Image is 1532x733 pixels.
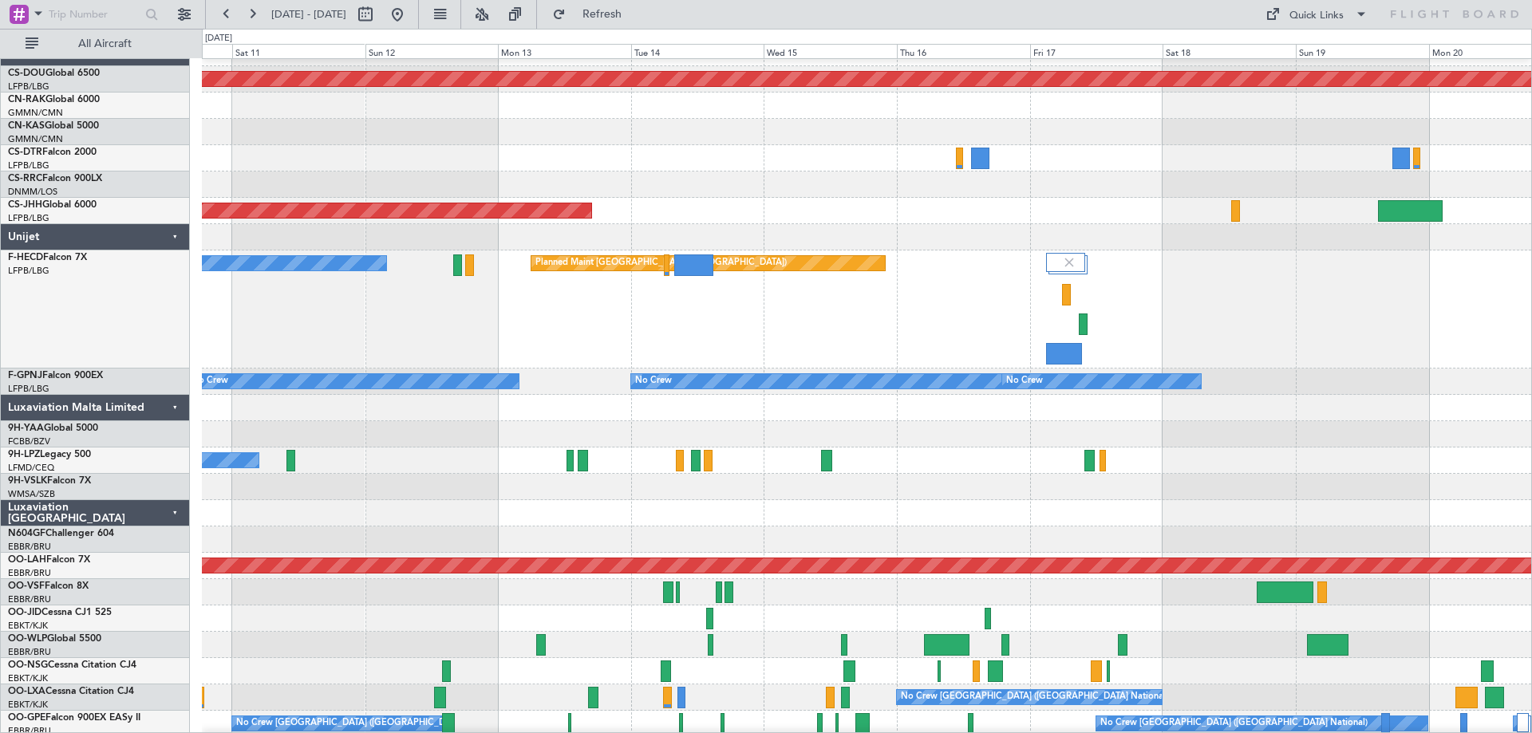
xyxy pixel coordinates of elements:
img: gray-close.svg [1062,255,1076,270]
span: F-GPNJ [8,371,42,380]
a: EBBR/BRU [8,593,51,605]
span: 9H-LPZ [8,450,40,459]
span: CS-RRC [8,174,42,183]
a: LFPB/LBG [8,212,49,224]
a: OO-VSFFalcon 8X [8,581,89,591]
span: CS-DOU [8,69,45,78]
span: OO-VSF [8,581,45,591]
a: F-HECDFalcon 7X [8,253,87,262]
span: F-HECD [8,253,43,262]
div: No Crew [1006,369,1043,393]
a: 9H-YAAGlobal 5000 [8,424,98,433]
span: CN-RAK [8,95,45,104]
a: DNMM/LOS [8,186,57,198]
a: 9H-LPZLegacy 500 [8,450,91,459]
div: Tue 14 [631,44,764,58]
a: WMSA/SZB [8,488,55,500]
span: OO-LAH [8,555,46,565]
a: OO-NSGCessna Citation CJ4 [8,660,136,670]
div: Sat 11 [232,44,365,58]
a: CS-DTRFalcon 2000 [8,148,97,157]
span: CS-JHH [8,200,42,210]
a: FCBB/BZV [8,435,50,447]
a: OO-WLPGlobal 5500 [8,634,101,644]
a: LFPB/LBG [8,160,49,171]
span: OO-LXA [8,687,45,696]
a: EBBR/BRU [8,541,51,553]
a: EBBR/BRU [8,646,51,658]
div: Wed 15 [764,44,897,58]
div: Sun 19 [1296,44,1429,58]
a: LFMD/CEQ [8,462,54,474]
div: Fri 17 [1030,44,1163,58]
a: OO-LXACessna Citation CJ4 [8,687,134,696]
div: Planned Maint [GEOGRAPHIC_DATA] ([GEOGRAPHIC_DATA]) [535,251,787,275]
div: Quick Links [1289,8,1344,24]
span: 9H-YAA [8,424,44,433]
input: Trip Number [49,2,140,26]
div: Sat 18 [1163,44,1296,58]
button: All Aircraft [18,31,173,57]
span: OO-NSG [8,660,48,670]
a: LFPB/LBG [8,265,49,277]
a: GMMN/CMN [8,133,63,145]
a: OO-JIDCessna CJ1 525 [8,608,112,617]
a: OO-GPEFalcon 900EX EASy II [8,713,140,723]
a: OO-LAHFalcon 7X [8,555,90,565]
div: Mon 13 [498,44,631,58]
a: EBBR/BRU [8,567,51,579]
a: GMMN/CMN [8,107,63,119]
a: CS-JHHGlobal 6000 [8,200,97,210]
span: OO-WLP [8,634,47,644]
div: Thu 16 [897,44,1030,58]
a: EBKT/KJK [8,699,48,711]
div: No Crew [GEOGRAPHIC_DATA] ([GEOGRAPHIC_DATA] National) [901,685,1168,709]
span: OO-JID [8,608,41,617]
a: CN-KASGlobal 5000 [8,121,99,131]
a: F-GPNJFalcon 900EX [8,371,103,380]
div: [DATE] [205,32,232,45]
a: LFPB/LBG [8,81,49,93]
span: Refresh [569,9,636,20]
span: N604GF [8,529,45,538]
a: CS-DOUGlobal 6500 [8,69,100,78]
a: CN-RAKGlobal 6000 [8,95,100,104]
span: [DATE] - [DATE] [271,7,346,22]
span: All Aircraft [41,38,168,49]
span: OO-GPE [8,713,45,723]
a: LFPB/LBG [8,383,49,395]
div: No Crew [191,369,228,393]
span: 9H-VSLK [8,476,47,486]
button: Refresh [545,2,641,27]
div: Sun 12 [365,44,499,58]
span: CN-KAS [8,121,45,131]
div: No Crew [635,369,672,393]
button: Quick Links [1258,2,1376,27]
span: CS-DTR [8,148,42,157]
a: CS-RRCFalcon 900LX [8,174,102,183]
a: EBKT/KJK [8,672,48,684]
a: EBKT/KJK [8,620,48,632]
a: N604GFChallenger 604 [8,529,114,538]
a: 9H-VSLKFalcon 7X [8,476,91,486]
